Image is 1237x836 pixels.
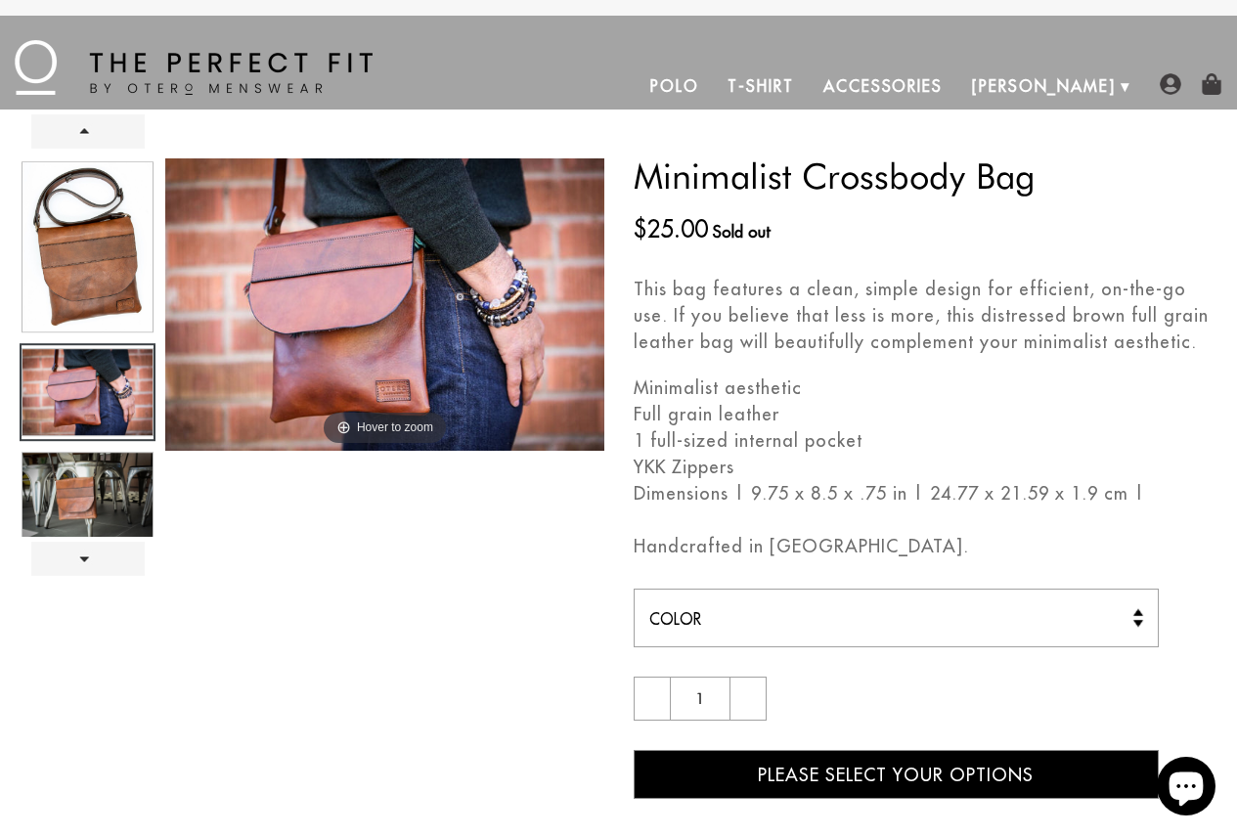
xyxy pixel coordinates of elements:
[15,40,373,95] img: The Perfect Fit - by Otero Menswear - Logo
[20,156,155,337] a: otero menswear minimalist crossbody leather bag
[634,401,1218,427] li: Full grain leather
[634,454,1218,480] li: YKK Zippers
[713,63,808,110] a: T-Shirt
[165,158,603,451] img: full grain leather crossbody bag
[634,533,1218,559] p: Handcrafted in [GEOGRAPHIC_DATA].
[634,480,1218,506] li: Dimensions | 9.75 x 8.5 x .75 in | 24.77 x 21.59 x 1.9 cm |
[713,222,771,242] span: Sold out
[957,63,1130,110] a: [PERSON_NAME]
[634,276,1218,355] p: This bag features a clean, simple design for efficient, on-the-go use. If you believe that less i...
[20,343,155,442] a: full grain leather crossbody bag
[31,114,145,149] a: Prev
[22,162,153,331] img: otero menswear minimalist crossbody leather bag
[31,542,145,576] a: Next
[1151,757,1221,820] inbox-online-store-chat: Shopify online store chat
[809,63,957,110] a: Accessories
[634,750,1160,799] button: Please Select Your Options
[634,211,708,246] ins: $25.00
[22,349,153,436] img: full grain leather crossbody bag
[1201,73,1222,95] img: shopping-bag-icon.png
[22,454,153,541] img: simplistic leather crossbody bag
[636,63,714,110] a: Polo
[1160,73,1181,95] img: user-account-icon.png
[634,158,1218,194] h3: Minimalist Crossbody Bag
[634,374,1218,401] li: Minimalist aesthetic
[758,764,1034,786] span: Please Select Your Options
[634,427,1218,454] li: 1 full-sized internal pocket
[20,448,155,547] a: simplistic leather crossbody bag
